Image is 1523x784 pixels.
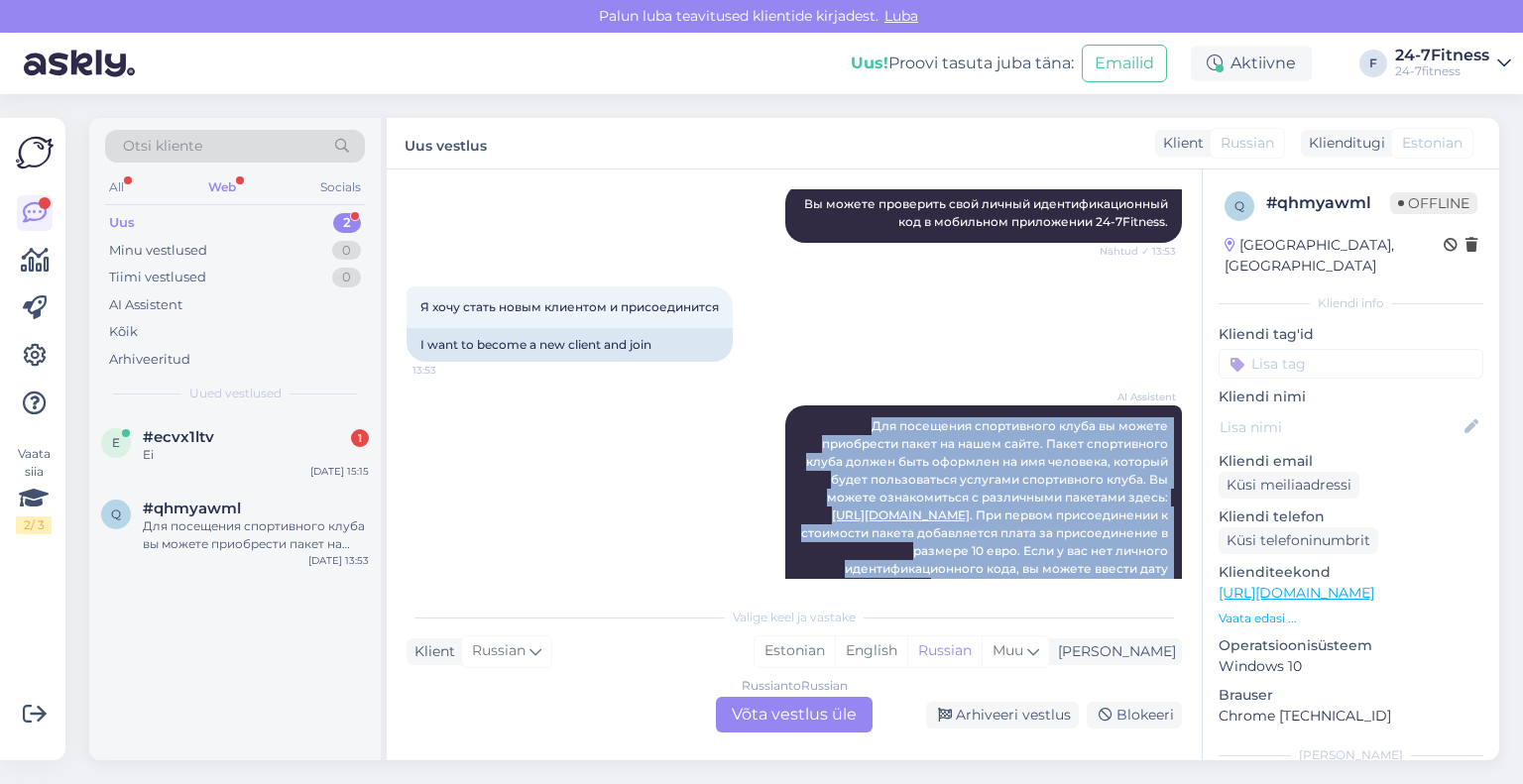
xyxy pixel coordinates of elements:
[204,174,240,200] div: Web
[189,385,282,402] span: Uued vestlused
[1102,390,1176,404] span: AI Assistent
[1219,685,1483,706] p: Brauser
[1219,451,1483,472] p: Kliendi email
[1219,706,1483,727] p: Chrome [TECHNICAL_ID]
[143,517,369,553] div: Для посещения спортивного клуба вы можете приобрести пакет на нашем сайте. Пакет спортивного клуб...
[1402,133,1463,154] span: Estonian
[109,322,138,342] div: Kõik
[16,516,52,534] div: 2 / 3
[1395,63,1489,79] div: 24-7fitness
[351,429,369,447] div: 1
[907,636,982,666] div: Russian
[1301,133,1385,154] div: Klienditugi
[1219,527,1378,554] div: Küsi telefoninumbrit
[1219,472,1359,499] div: Küsi meiliaadressi
[1221,133,1274,154] span: Russian
[1390,192,1477,214] span: Offline
[1219,324,1483,345] p: Kliendi tag'id
[1220,416,1461,438] input: Lisa nimi
[993,641,1023,659] span: Muu
[407,328,733,362] div: I want to become a new client and join
[879,7,924,25] span: Luba
[109,268,206,287] div: Tiimi vestlused
[1266,191,1390,215] div: # qhmyawml
[332,241,361,261] div: 0
[1050,641,1176,662] div: [PERSON_NAME]
[407,609,1182,626] div: Valige keel ja vastake
[472,640,526,662] span: Russian
[109,350,190,370] div: Arhiveeritud
[851,52,1074,75] div: Proovi tasuta juba täna:
[310,464,369,479] div: [DATE] 15:15
[1395,48,1489,63] div: 24-7Fitness
[716,697,873,732] div: Võta vestlus üle
[742,677,848,695] div: Russian to Russian
[405,130,487,157] label: Uus vestlus
[333,213,361,233] div: 2
[1219,656,1483,677] p: Windows 10
[1219,387,1483,407] p: Kliendi nimi
[316,174,365,200] div: Socials
[1155,133,1204,154] div: Klient
[1359,50,1387,77] div: F
[1191,46,1312,81] div: Aktiivne
[851,54,888,72] b: Uus!
[16,445,52,534] div: Vaata siia
[308,553,369,568] div: [DATE] 13:53
[123,136,202,157] span: Otsi kliente
[1219,562,1483,583] p: Klienditeekond
[407,641,455,662] div: Klient
[1395,48,1511,79] a: 24-7Fitness24-7fitness
[1087,702,1182,728] div: Blokeeri
[143,428,214,446] span: #ecvx1ltv
[1219,635,1483,656] p: Operatsioonisüsteem
[801,418,1171,612] span: Для посещения спортивного клуба вы можете приобрести пакет на нашем сайте. Пакет спортивного клуб...
[832,507,970,522] a: [URL][DOMAIN_NAME]
[1234,198,1244,213] span: q
[835,636,907,666] div: English
[1082,45,1167,82] button: Emailid
[1100,244,1176,259] span: Nähtud ✓ 13:53
[143,500,241,517] span: #qhmyawml
[109,295,182,315] div: AI Assistent
[1219,584,1374,602] a: [URL][DOMAIN_NAME]
[412,363,487,378] span: 13:53
[1219,506,1483,527] p: Kliendi telefon
[1219,349,1483,379] input: Lisa tag
[112,435,120,450] span: e
[1219,294,1483,312] div: Kliendi info
[105,174,128,200] div: All
[1219,610,1483,627] p: Vaata edasi ...
[109,241,207,261] div: Minu vestlused
[109,213,135,233] div: Uus
[332,268,361,287] div: 0
[111,506,121,521] span: q
[1219,746,1483,764] div: [PERSON_NAME]
[755,636,835,666] div: Estonian
[143,446,369,464] div: Ei
[16,134,54,171] img: Askly Logo
[804,196,1171,229] span: Вы можете проверить свой личный идентификационный код в мобильном приложении 24-7Fitness.
[926,702,1079,728] div: Arhiveeri vestlus
[420,299,719,314] span: Я хочу стать новым клиентом и присоединится
[1225,235,1444,277] div: [GEOGRAPHIC_DATA], [GEOGRAPHIC_DATA]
